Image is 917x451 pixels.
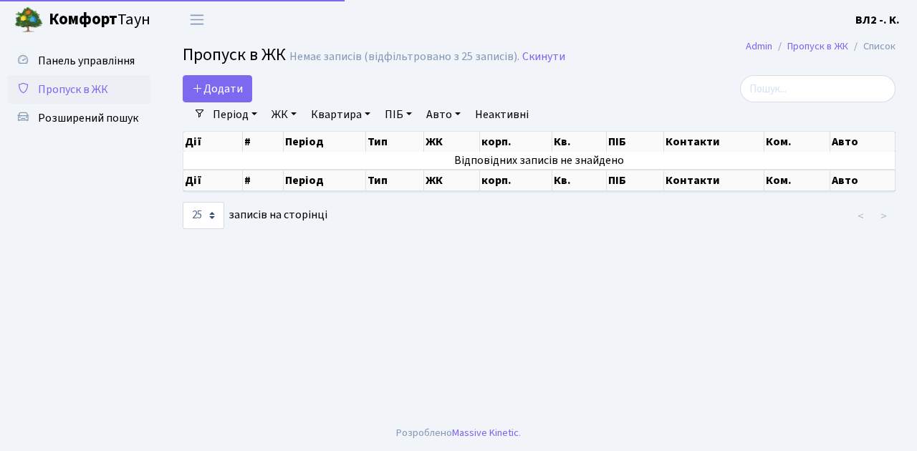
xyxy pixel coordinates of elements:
[38,82,108,97] span: Пропуск в ЖК
[764,170,830,191] th: Ком.
[724,31,917,62] nav: breadcrumb
[192,81,243,97] span: Додати
[830,170,896,191] th: Авто
[183,132,243,152] th: Дії
[284,132,366,152] th: Період
[38,110,138,126] span: Розширений пошук
[522,50,565,64] a: Скинути
[552,170,608,191] th: Кв.
[421,102,466,127] a: Авто
[424,132,480,152] th: ЖК
[480,170,552,191] th: корп.
[305,102,376,127] a: Квартира
[38,53,135,69] span: Панель управління
[664,132,764,152] th: Контакти
[49,8,117,31] b: Комфорт
[7,104,150,132] a: Розширений пошук
[424,170,480,191] th: ЖК
[179,8,215,31] button: Переключити навігацію
[480,132,552,152] th: корп.
[764,132,830,152] th: Ком.
[183,152,896,169] td: Відповідних записів не знайдено
[396,425,521,441] div: Розроблено .
[183,202,224,229] select: записів на сторінці
[379,102,418,127] a: ПІБ
[746,39,772,54] a: Admin
[49,8,150,32] span: Таун
[787,39,848,54] a: Пропуск в ЖК
[207,102,263,127] a: Період
[366,170,425,191] th: Тип
[7,75,150,104] a: Пропуск в ЖК
[740,75,896,102] input: Пошук...
[552,132,608,152] th: Кв.
[183,202,327,229] label: записів на сторінці
[243,170,283,191] th: #
[469,102,534,127] a: Неактивні
[289,50,519,64] div: Немає записів (відфільтровано з 25 записів).
[183,75,252,102] a: Додати
[855,11,900,29] a: ВЛ2 -. К.
[366,132,425,152] th: Тип
[607,132,663,152] th: ПІБ
[14,6,43,34] img: logo.png
[830,132,896,152] th: Авто
[7,47,150,75] a: Панель управління
[607,170,663,191] th: ПІБ
[183,42,286,67] span: Пропуск в ЖК
[243,132,283,152] th: #
[855,12,900,28] b: ВЛ2 -. К.
[848,39,896,54] li: Список
[183,170,243,191] th: Дії
[284,170,366,191] th: Період
[664,170,764,191] th: Контакти
[266,102,302,127] a: ЖК
[452,425,519,440] a: Massive Kinetic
